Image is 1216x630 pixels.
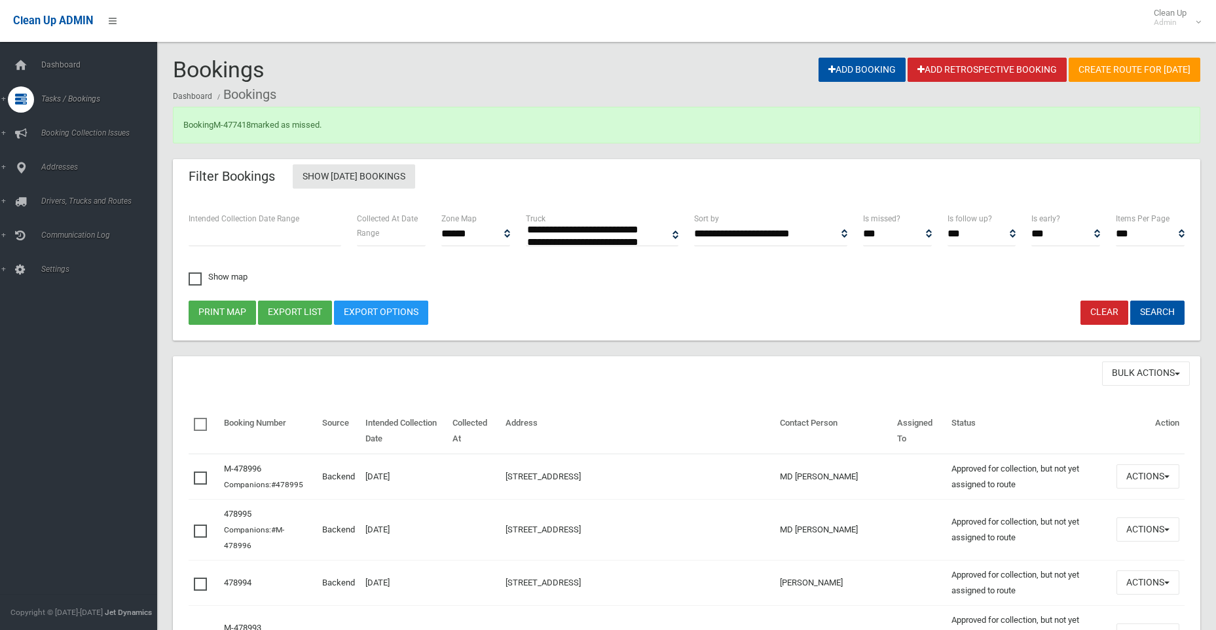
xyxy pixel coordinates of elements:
[892,409,946,454] th: Assigned To
[173,164,291,189] header: Filter Bookings
[224,480,305,489] small: Companions:
[37,128,167,138] span: Booking Collection Issues
[173,92,212,101] a: Dashboard
[946,499,1111,560] td: Approved for collection, but not yet assigned to route
[224,525,284,550] small: Companions:
[10,608,103,617] span: Copyright © [DATE]-[DATE]
[360,560,447,605] td: [DATE]
[1069,58,1200,82] a: Create route for [DATE]
[360,454,447,500] td: [DATE]
[293,164,415,189] a: Show [DATE] Bookings
[1116,570,1179,595] button: Actions
[13,14,93,27] span: Clean Up ADMIN
[317,409,360,454] th: Source
[360,499,447,560] td: [DATE]
[1111,409,1185,454] th: Action
[214,83,276,107] li: Bookings
[317,560,360,605] td: Backend
[271,480,303,489] a: #478995
[334,301,428,325] a: Export Options
[775,560,892,605] td: [PERSON_NAME]
[224,525,284,550] a: #M-478996
[173,107,1200,143] div: Booking marked as missed.
[37,60,167,69] span: Dashboard
[213,120,251,130] a: M-477418
[37,231,167,240] span: Communication Log
[105,608,152,617] strong: Jet Dynamics
[775,499,892,560] td: MD [PERSON_NAME]
[946,454,1111,500] td: Approved for collection, but not yet assigned to route
[775,454,892,500] td: MD [PERSON_NAME]
[224,509,251,519] a: 478995
[360,409,447,454] th: Intended Collection Date
[224,578,251,587] a: 478994
[447,409,500,454] th: Collected At
[189,272,248,281] span: Show map
[506,525,581,534] a: [STREET_ADDRESS]
[526,212,545,226] label: Truck
[946,560,1111,605] td: Approved for collection, but not yet assigned to route
[1116,517,1179,542] button: Actions
[1080,301,1128,325] a: Clear
[506,578,581,587] a: [STREET_ADDRESS]
[946,409,1111,454] th: Status
[173,56,265,83] span: Bookings
[37,94,167,103] span: Tasks / Bookings
[1154,18,1187,28] small: Admin
[506,472,581,481] a: [STREET_ADDRESS]
[189,301,256,325] button: Print map
[775,409,892,454] th: Contact Person
[224,464,261,473] a: M-478996
[1116,464,1179,489] button: Actions
[908,58,1067,82] a: Add Retrospective Booking
[1130,301,1185,325] button: Search
[1102,361,1190,386] button: Bulk Actions
[819,58,906,82] a: Add Booking
[219,409,317,454] th: Booking Number
[1147,8,1200,28] span: Clean Up
[500,409,775,454] th: Address
[37,196,167,206] span: Drivers, Trucks and Routes
[258,301,332,325] button: Export list
[37,162,167,172] span: Addresses
[317,454,360,500] td: Backend
[317,499,360,560] td: Backend
[37,265,167,274] span: Settings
